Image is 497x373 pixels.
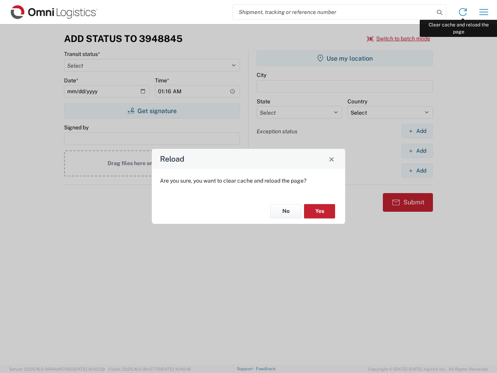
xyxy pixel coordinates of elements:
button: No [270,204,301,218]
p: Are you sure, you want to clear cache and reload the page? [160,177,337,184]
input: Shipment, tracking or reference number [233,5,434,19]
button: Yes [304,204,335,218]
h4: Reload [160,153,184,165]
button: Close [326,153,337,164]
